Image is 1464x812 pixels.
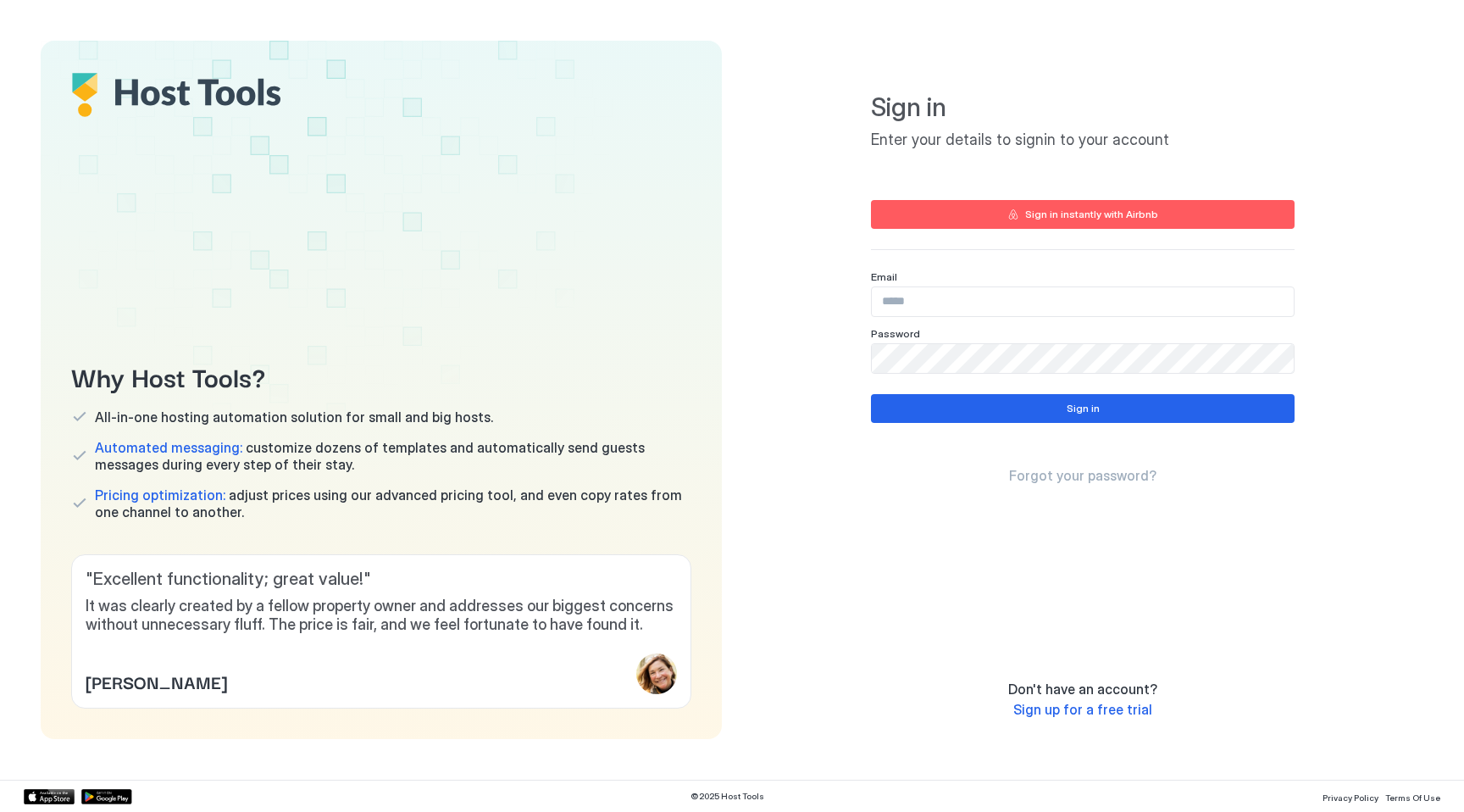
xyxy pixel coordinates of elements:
span: Privacy Policy [1323,793,1378,803]
span: Terms Of Use [1385,793,1440,803]
span: It was clearly created by a fellow property owner and addresses our biggest concerns without unne... [86,597,677,635]
div: Sign in instantly with Airbnb [1025,207,1158,222]
span: " Excellent functionality; great value! " [86,569,677,590]
a: Privacy Policy [1323,787,1378,805]
span: Email [871,270,897,283]
span: Enter your details to signin to your account [871,131,1295,150]
a: Sign up for a free trial [1013,701,1152,719]
a: Google Play Store [81,789,132,804]
input: Input Field [872,287,1294,316]
div: profile [636,653,677,694]
a: Terms Of Use [1385,787,1440,805]
span: Pricing optimization: [95,487,225,503]
input: Input Field [872,344,1294,373]
span: Why Host Tools? [71,357,691,395]
button: Sign in [871,394,1295,423]
span: Automated messaging: [95,439,242,456]
span: Forgot your password? [1009,467,1156,484]
span: Don't have an account? [1008,681,1157,698]
a: Forgot your password? [1009,467,1156,485]
span: Sign in [871,92,1295,124]
span: customize dozens of templates and automatically send guests messages during every step of their s... [95,439,691,473]
span: © 2025 Host Tools [690,791,764,802]
span: [PERSON_NAME] [86,669,227,694]
span: All-in-one hosting automation solution for small and big hosts. [95,409,493,425]
a: App Store [24,789,75,804]
span: Password [871,327,920,340]
div: Sign in [1067,401,1100,416]
button: Sign in instantly with Airbnb [871,200,1295,229]
span: adjust prices using our advanced pricing tool, and even copy rates from one channel to another. [95,487,691,520]
span: Sign up for a free trial [1013,701,1152,718]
